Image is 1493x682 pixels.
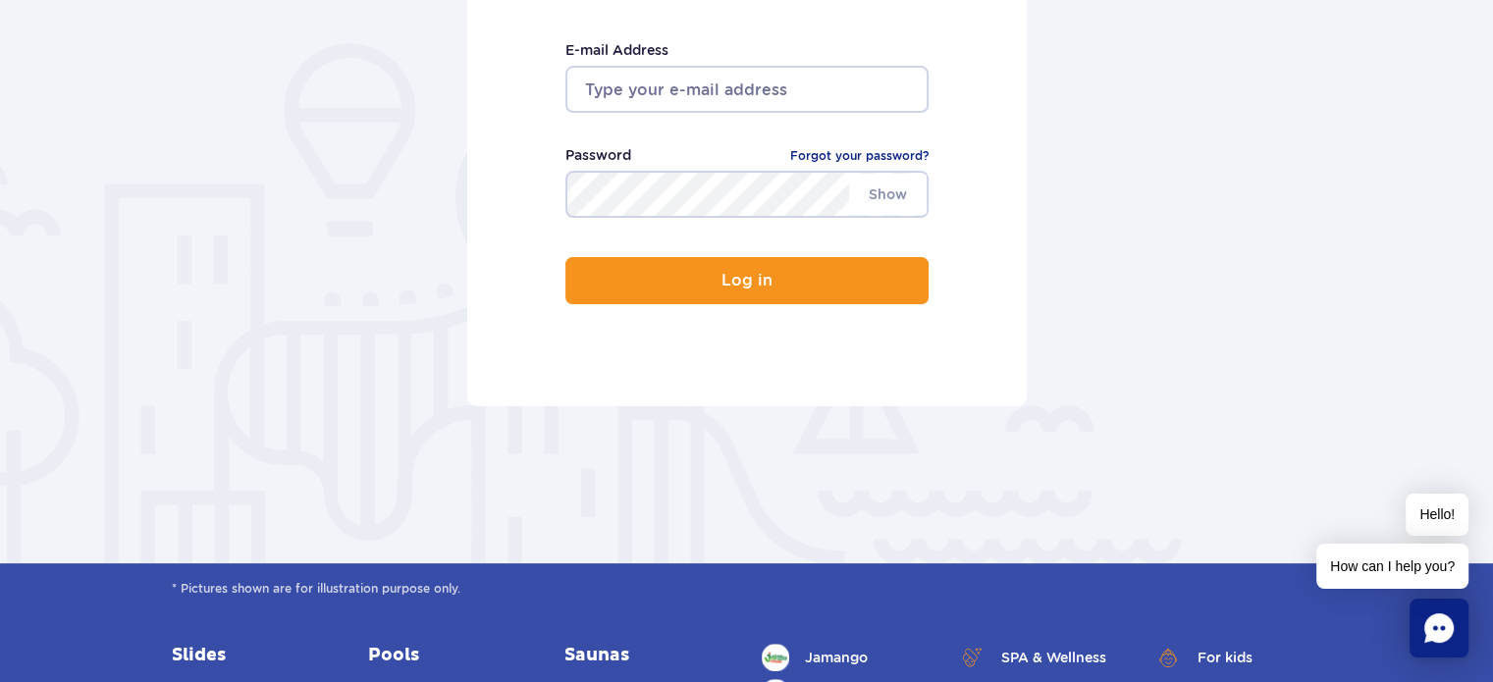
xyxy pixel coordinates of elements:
a: SPA & Wellness [958,644,1125,671]
span: Hello! [1406,494,1468,536]
span: Jamango [805,647,868,668]
span: Show [849,174,927,215]
a: For kids [1154,644,1321,671]
label: Password [565,144,631,166]
a: Forgot your password? [790,146,929,166]
span: * Pictures shown are for illustration purpose only. [172,579,1321,599]
a: Pools [368,644,535,667]
span: How can I help you? [1316,544,1468,589]
div: Chat [1410,599,1468,657]
button: Log in [565,257,929,304]
input: Type your e-mail address [565,66,929,113]
a: Saunas [564,644,731,667]
label: E-mail Address [565,39,929,61]
a: Slides [172,644,339,667]
a: Jamango [762,644,929,671]
p: Log in [721,272,773,289]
